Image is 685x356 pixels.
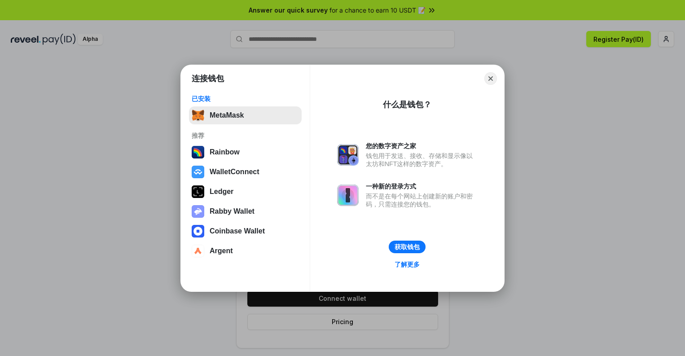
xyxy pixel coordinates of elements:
button: Rainbow [189,143,302,161]
img: svg+xml,%3Csvg%20xmlns%3D%22http%3A%2F%2Fwww.w3.org%2F2000%2Fsvg%22%20fill%3D%22none%22%20viewBox... [337,185,359,206]
div: 一种新的登录方式 [366,182,477,190]
button: Ledger [189,183,302,201]
div: 而不是在每个网站上创建新的账户和密码，只需连接您的钱包。 [366,192,477,208]
a: 了解更多 [389,259,425,270]
img: svg+xml,%3Csvg%20width%3D%2228%22%20height%3D%2228%22%20viewBox%3D%220%200%2028%2028%22%20fill%3D... [192,225,204,237]
img: svg+xml,%3Csvg%20xmlns%3D%22http%3A%2F%2Fwww.w3.org%2F2000%2Fsvg%22%20fill%3D%22none%22%20viewBox... [337,144,359,166]
img: svg+xml,%3Csvg%20width%3D%22120%22%20height%3D%22120%22%20viewBox%3D%220%200%20120%20120%22%20fil... [192,146,204,158]
div: Rabby Wallet [210,207,255,215]
img: svg+xml,%3Csvg%20xmlns%3D%22http%3A%2F%2Fwww.w3.org%2F2000%2Fsvg%22%20width%3D%2228%22%20height%3... [192,185,204,198]
div: 钱包用于发送、接收、存储和显示像以太坊和NFT这样的数字资产。 [366,152,477,168]
button: Coinbase Wallet [189,222,302,240]
div: 什么是钱包？ [383,99,431,110]
button: 获取钱包 [389,241,426,253]
div: 您的数字资产之家 [366,142,477,150]
button: Rabby Wallet [189,202,302,220]
button: WalletConnect [189,163,302,181]
div: Ledger [210,188,233,196]
div: 推荐 [192,132,299,140]
div: MetaMask [210,111,244,119]
h1: 连接钱包 [192,73,224,84]
img: svg+xml,%3Csvg%20width%3D%2228%22%20height%3D%2228%22%20viewBox%3D%220%200%2028%2028%22%20fill%3D... [192,166,204,178]
div: Argent [210,247,233,255]
img: svg+xml,%3Csvg%20fill%3D%22none%22%20height%3D%2233%22%20viewBox%3D%220%200%2035%2033%22%20width%... [192,109,204,122]
img: svg+xml,%3Csvg%20width%3D%2228%22%20height%3D%2228%22%20viewBox%3D%220%200%2028%2028%22%20fill%3D... [192,245,204,257]
button: MetaMask [189,106,302,124]
div: Rainbow [210,148,240,156]
div: Coinbase Wallet [210,227,265,235]
img: svg+xml,%3Csvg%20xmlns%3D%22http%3A%2F%2Fwww.w3.org%2F2000%2Fsvg%22%20fill%3D%22none%22%20viewBox... [192,205,204,218]
div: WalletConnect [210,168,259,176]
button: Argent [189,242,302,260]
div: 了解更多 [395,260,420,268]
div: 已安装 [192,95,299,103]
div: 获取钱包 [395,243,420,251]
button: Close [484,72,497,85]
